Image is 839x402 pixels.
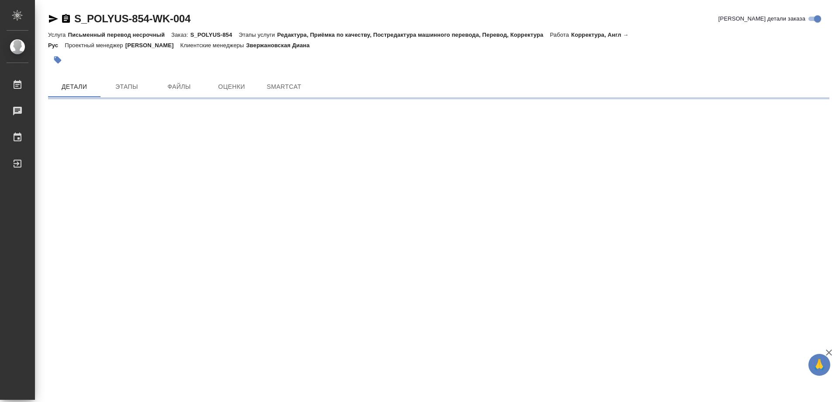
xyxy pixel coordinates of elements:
span: 🙏 [812,356,827,374]
span: Детали [53,81,95,92]
span: Этапы [106,81,148,92]
p: Редактура, Приёмка по качеству, Постредактура машинного перевода, Перевод, Корректура [277,31,550,38]
span: Файлы [158,81,200,92]
p: Услуга [48,31,68,38]
p: Этапы услуги [239,31,277,38]
p: S_POLYUS-854 [190,31,239,38]
button: Добавить тэг [48,50,67,70]
span: [PERSON_NAME] детали заказа [718,14,805,23]
p: Работа [550,31,571,38]
button: Скопировать ссылку для ЯМессенджера [48,14,59,24]
button: 🙏 [808,354,830,376]
p: Звержановская Диана [246,42,316,49]
p: Заказ: [171,31,190,38]
p: [PERSON_NAME] [125,42,180,49]
button: Скопировать ссылку [61,14,71,24]
span: SmartCat [263,81,305,92]
span: Оценки [211,81,253,92]
p: Письменный перевод несрочный [68,31,171,38]
p: Клиентские менеджеры [180,42,246,49]
a: S_POLYUS-854-WK-004 [74,13,191,24]
p: Проектный менеджер [65,42,125,49]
